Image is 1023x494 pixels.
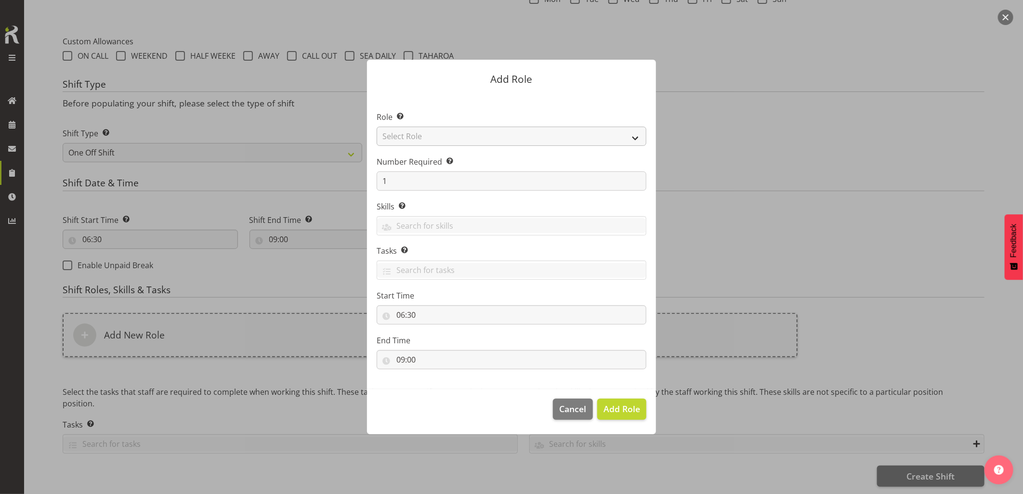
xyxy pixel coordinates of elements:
[377,290,646,301] label: Start Time
[377,263,646,278] input: Search for tasks
[377,245,646,257] label: Tasks
[603,403,640,415] span: Add Role
[377,305,646,325] input: Click to select...
[377,74,646,84] p: Add Role
[377,201,646,212] label: Skills
[377,111,646,123] label: Role
[1005,214,1023,280] button: Feedback - Show survey
[597,399,646,420] button: Add Role
[377,335,646,346] label: End Time
[994,465,1004,475] img: help-xxl-2.png
[377,350,646,369] input: Click to select...
[377,218,646,233] input: Search for skills
[553,399,592,420] button: Cancel
[1010,224,1018,258] span: Feedback
[377,156,646,168] label: Number Required
[560,403,587,415] span: Cancel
